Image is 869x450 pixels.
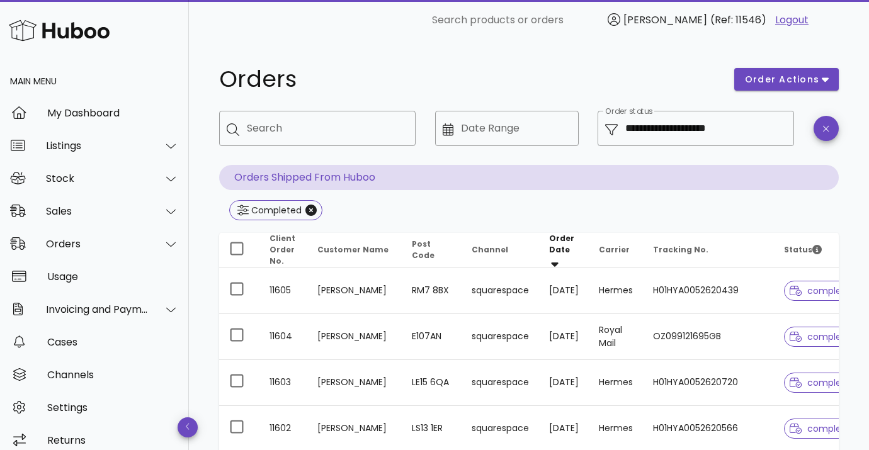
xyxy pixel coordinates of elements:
span: complete [790,332,851,341]
button: order actions [734,68,839,91]
td: [DATE] [539,360,589,406]
div: Returns [47,434,179,446]
div: Stock [46,172,149,184]
span: Order Date [549,233,574,255]
div: Usage [47,271,179,283]
th: Customer Name [307,233,402,268]
td: 11603 [259,360,307,406]
img: Huboo Logo [9,17,110,44]
th: Tracking No. [643,233,774,268]
th: Carrier [589,233,643,268]
span: order actions [744,73,820,86]
td: 11605 [259,268,307,314]
div: Listings [46,140,149,152]
div: My Dashboard [47,107,179,119]
a: Logout [775,13,809,28]
span: [PERSON_NAME] [623,13,707,27]
div: Completed [249,204,302,217]
span: complete [790,378,851,387]
td: squarespace [462,360,539,406]
td: E107AN [402,314,462,360]
span: Carrier [599,244,630,255]
span: Customer Name [317,244,389,255]
td: 11604 [259,314,307,360]
h1: Orders [219,68,719,91]
td: Hermes [589,268,643,314]
span: Client Order No. [270,233,295,266]
th: Client Order No. [259,233,307,268]
th: Channel [462,233,539,268]
td: [DATE] [539,268,589,314]
span: Post Code [412,239,434,261]
span: Channel [472,244,508,255]
button: Close [305,205,317,216]
td: squarespace [462,268,539,314]
td: RM7 8BX [402,268,462,314]
div: Orders [46,238,149,250]
span: complete [790,286,851,295]
span: complete [790,424,851,433]
span: Status [784,244,822,255]
div: Channels [47,369,179,381]
td: [PERSON_NAME] [307,314,402,360]
td: [PERSON_NAME] [307,360,402,406]
span: Tracking No. [653,244,708,255]
td: Hermes [589,360,643,406]
div: Invoicing and Payments [46,303,149,315]
th: Order Date: Sorted descending. Activate to remove sorting. [539,233,589,268]
td: OZ099121695GB [643,314,774,360]
p: Orders Shipped From Huboo [219,165,839,190]
th: Status [774,233,866,268]
td: H01HYA0052620720 [643,360,774,406]
td: LE15 6QA [402,360,462,406]
label: Order status [605,107,652,116]
div: Settings [47,402,179,413]
div: Cases [47,336,179,348]
div: Sales [46,205,149,217]
td: [PERSON_NAME] [307,268,402,314]
th: Post Code [402,233,462,268]
td: squarespace [462,314,539,360]
td: Royal Mail [589,314,643,360]
td: H01HYA0052620439 [643,268,774,314]
td: [DATE] [539,314,589,360]
span: (Ref: 11546) [710,13,766,27]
